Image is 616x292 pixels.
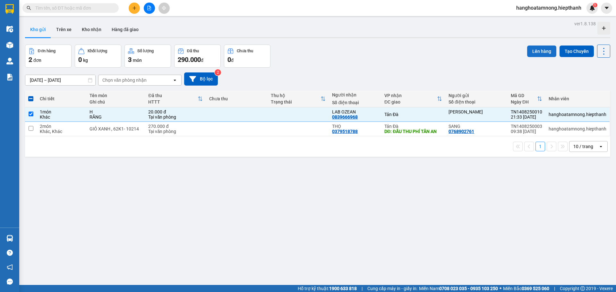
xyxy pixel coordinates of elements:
[178,56,201,63] span: 290.000
[362,285,363,292] span: |
[148,93,197,98] div: Đã thu
[51,22,77,37] button: Trên xe
[184,72,218,86] button: Bộ lọc
[384,124,442,129] div: Tản Đà
[148,114,202,120] div: Tại văn phòng
[33,58,41,63] span: đơn
[6,58,13,64] img: warehouse-icon
[598,144,603,149] svg: open
[381,90,445,107] th: Toggle SortBy
[6,42,13,48] img: warehouse-icon
[172,78,177,83] svg: open
[209,96,264,101] div: Chưa thu
[593,3,597,7] sup: 1
[129,3,140,14] button: plus
[38,49,56,53] div: Đơn hàng
[511,99,537,104] div: Ngày ĐH
[7,264,13,270] span: notification
[511,129,542,134] div: 09:38 [DATE]
[29,56,32,63] span: 2
[508,90,545,107] th: Toggle SortBy
[90,109,142,114] div: H
[560,46,594,57] button: Tạo Chuyến
[25,45,72,68] button: Đơn hàng2đơn
[215,69,221,76] sup: 2
[573,143,593,150] div: 10 / trang
[554,285,555,292] span: |
[137,49,154,53] div: Số lượng
[449,99,504,104] div: Số điện thoại
[271,93,321,98] div: Thu hộ
[549,112,606,117] div: hanghoatamnong.hiepthanh
[594,3,596,7] span: 1
[511,124,542,129] div: TN1408250003
[148,109,202,114] div: 20.000 đ
[503,285,549,292] span: Miền Bắc
[449,129,474,134] div: 0768902761
[133,58,142,63] span: món
[88,49,107,53] div: Khối lượng
[589,5,595,11] img: icon-new-feature
[231,58,234,63] span: đ
[25,75,95,85] input: Select a date range.
[597,22,610,35] div: Tạo kho hàng mới
[604,5,610,11] span: caret-down
[522,286,549,291] strong: 0369 525 060
[83,58,88,63] span: kg
[40,129,83,134] div: Khác, Khác
[148,99,197,104] div: HTTT
[511,109,542,114] div: TN1408250010
[144,3,155,14] button: file-add
[128,56,132,63] span: 3
[449,93,504,98] div: Người gửi
[25,22,51,37] button: Kho gửi
[147,6,151,10] span: file-add
[332,109,378,114] div: LAB OZEAN
[158,3,170,14] button: aim
[90,99,142,104] div: Ghi chú
[107,22,144,37] button: Hàng đã giao
[527,46,556,57] button: Lên hàng
[7,279,13,285] span: message
[40,114,83,120] div: Khác
[90,114,142,120] div: RĂNG
[35,4,111,12] input: Tìm tên, số ĐT hoặc mã đơn
[6,235,13,242] img: warehouse-icon
[201,58,203,63] span: đ
[449,124,504,129] div: SANG
[7,250,13,256] span: question-circle
[40,96,83,101] div: Chi tiết
[6,26,13,32] img: warehouse-icon
[162,6,166,10] span: aim
[6,74,13,80] img: solution-icon
[78,56,82,63] span: 0
[132,6,137,10] span: plus
[332,92,378,97] div: Người nhận
[224,45,270,68] button: Chưa thu0đ
[237,49,253,53] div: Chưa thu
[329,286,357,291] strong: 1900 633 818
[27,6,31,10] span: search
[549,96,606,101] div: Nhân viên
[500,287,501,290] span: ⚪️
[580,286,585,291] span: copyright
[511,93,537,98] div: Mã GD
[90,126,142,131] div: GIỎ XANH , 62K1- 10214
[5,4,14,14] img: logo-vxr
[367,285,417,292] span: Cung cấp máy in - giấy in:
[332,124,378,129] div: THỌ
[439,286,498,291] strong: 0708 023 035 - 0935 103 250
[102,77,147,83] div: Chọn văn phòng nhận
[511,114,542,120] div: 21:33 [DATE]
[332,129,358,134] div: 0379518788
[148,129,202,134] div: Tại văn phòng
[574,20,596,27] div: ver 1.8.138
[601,3,612,14] button: caret-down
[268,90,329,107] th: Toggle SortBy
[174,45,221,68] button: Đã thu290.000đ
[384,129,442,134] div: DĐ: ĐẦU THU PHÍ TÂN AN
[148,124,202,129] div: 270.000 đ
[332,114,358,120] div: 0839666968
[384,93,437,98] div: VP nhận
[511,4,586,12] span: hanghoatamnong.hiepthanh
